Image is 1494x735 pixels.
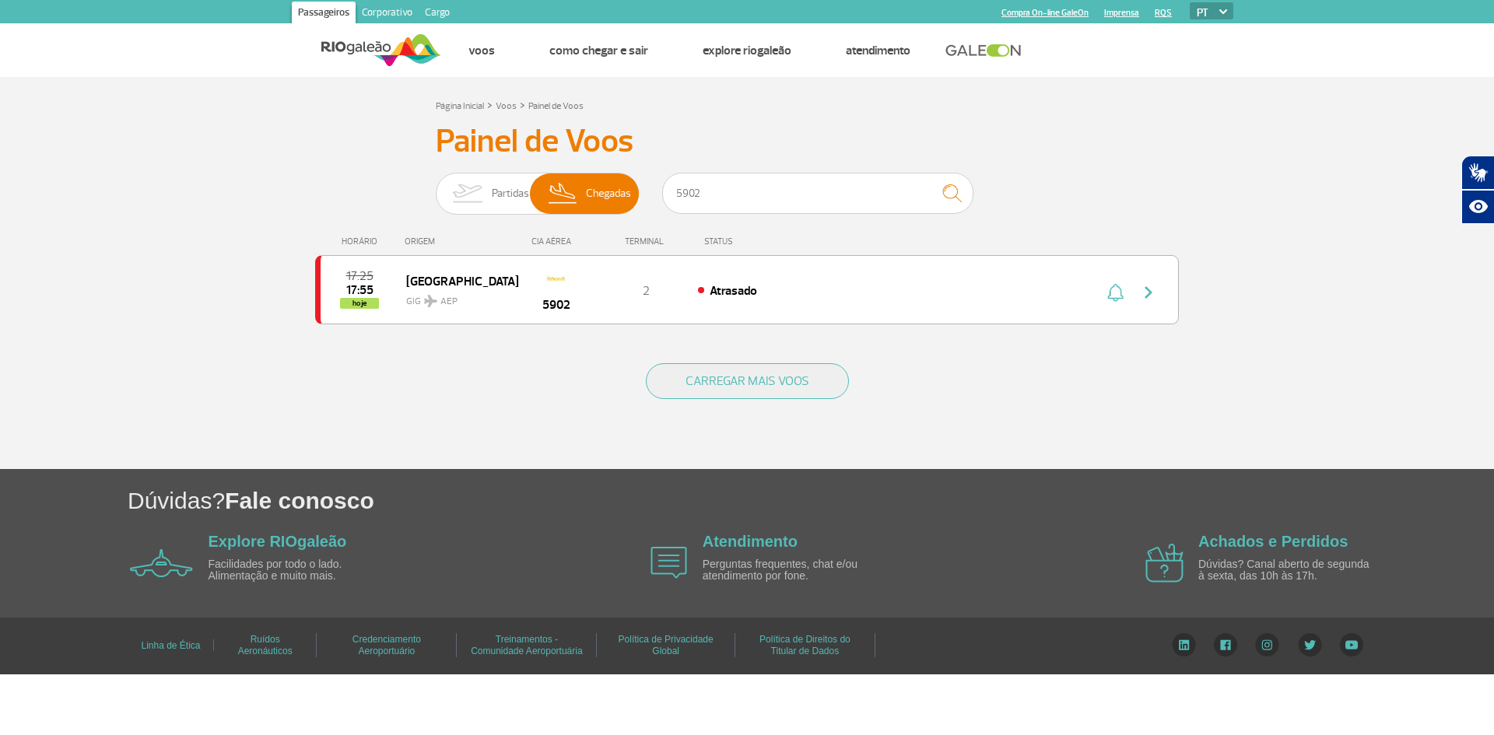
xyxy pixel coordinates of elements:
a: Credenciamento Aeroportuário [352,628,421,662]
div: STATUS [696,236,823,247]
span: 2 [643,283,650,299]
button: Abrir recursos assistivos. [1461,190,1494,224]
span: Fale conosco [225,488,374,513]
a: Explore RIOgaleão [209,533,347,550]
a: Voos [468,43,495,58]
a: Ruídos Aeronáuticos [238,628,293,662]
a: Explore RIOgaleão [703,43,791,58]
a: Como chegar e sair [549,43,648,58]
a: Voos [496,100,517,112]
span: 2025-08-25 17:55:00 [346,285,373,296]
span: AEP [440,295,458,309]
img: airplane icon [130,549,193,577]
h1: Dúvidas? [128,485,1494,516]
a: Corporativo [356,2,419,26]
img: airplane icon [1145,544,1184,583]
a: Política de Direitos do Titular de Dados [759,628,850,662]
p: Facilidades por todo o lado. Alimentação e muito mais. [209,558,388,583]
p: Dúvidas? Canal aberto de segunda à sexta, das 10h às 17h. [1198,558,1377,583]
p: Perguntas frequentes, chat e/ou atendimento por fone. [703,558,882,583]
span: 2025-08-25 17:25:00 [346,271,373,282]
img: LinkedIn [1172,633,1196,656]
img: destiny_airplane.svg [424,295,437,307]
a: Passageiros [292,2,356,26]
div: CIA AÉREA [517,236,595,247]
h3: Painel de Voos [436,122,1058,161]
a: Página Inicial [436,100,484,112]
div: TERMINAL [595,236,696,247]
img: Facebook [1214,633,1237,656]
img: Instagram [1255,633,1279,656]
button: CARREGAR MAIS VOOS [646,363,849,399]
a: RQS [1155,8,1172,18]
a: > [520,96,525,114]
span: Chegadas [586,173,631,214]
a: Cargo [419,2,456,26]
img: slider-embarque [443,173,492,214]
span: Atrasado [710,283,757,299]
a: Atendimento [703,533,798,550]
a: Achados e Perdidos [1198,533,1348,550]
img: airplane icon [651,547,687,579]
img: YouTube [1340,633,1363,656]
div: HORÁRIO [320,236,405,247]
span: 5902 [542,296,570,314]
a: Compra On-line GaleOn [1001,8,1089,18]
a: Painel de Voos [528,100,584,112]
span: [GEOGRAPHIC_DATA] [406,271,506,291]
button: Abrir tradutor de língua de sinais. [1461,156,1494,190]
img: seta-direita-painel-voo.svg [1139,283,1158,302]
a: Imprensa [1104,8,1139,18]
div: Plugin de acessibilidade da Hand Talk. [1461,156,1494,224]
img: sino-painel-voo.svg [1107,283,1124,302]
a: Atendimento [846,43,910,58]
span: hoje [340,298,379,309]
a: Política de Privacidade Global [619,628,714,662]
a: > [487,96,493,114]
span: GIG [406,286,506,309]
img: slider-desembarque [540,173,586,214]
div: ORIGEM [405,236,518,247]
input: Voo, cidade ou cia aérea [662,173,973,214]
a: Treinamentos - Comunidade Aeroportuária [471,628,582,662]
a: Linha de Ética [141,635,200,656]
img: Twitter [1298,633,1322,656]
span: Partidas [492,173,529,214]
